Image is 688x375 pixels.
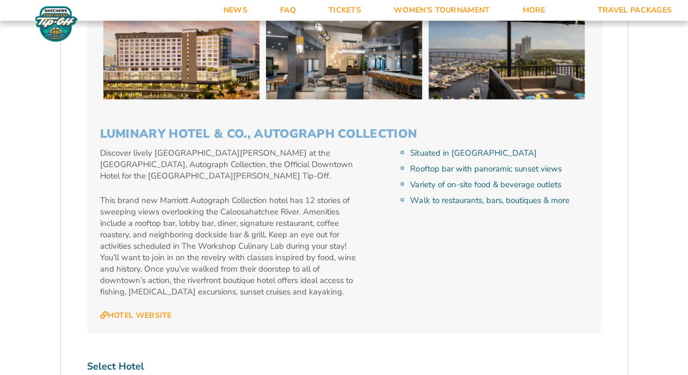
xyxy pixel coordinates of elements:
[103,17,259,99] img: Luminary Hotel & Co., Autograph Collection (2025 BEACH)
[100,147,361,181] p: Discover lively [GEOGRAPHIC_DATA][PERSON_NAME] at the [GEOGRAPHIC_DATA], Autograph Collection, th...
[100,126,588,140] h3: Luminary Hotel & Co., Autograph Collection
[33,5,80,42] img: Fort Myers Tip-Off
[87,359,602,373] label: Select Hotel
[429,17,585,99] img: Luminary Hotel & Co., Autograph Collection (2025 BEACH)
[410,147,588,158] li: Situated in [GEOGRAPHIC_DATA]
[266,17,422,99] img: Luminary Hotel & Co., Autograph Collection (2025 BEACH)
[100,194,361,297] p: This brand new Marriott Autograph Collection hotel has 12 stories of sweeping views overlooking t...
[410,194,588,206] li: Walk to restaurants, bars, boutiques & more
[410,179,588,190] li: Variety of on-site food & beverage outlets
[410,163,588,174] li: Rooftop bar with panoramic sunset views
[100,310,172,320] a: Hotel Website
